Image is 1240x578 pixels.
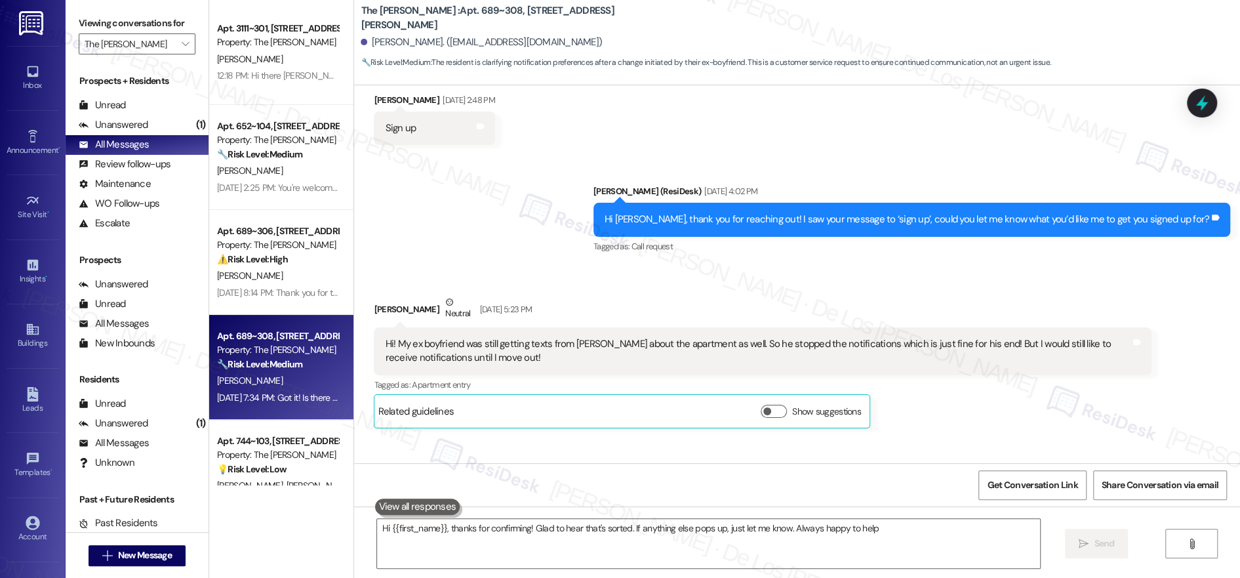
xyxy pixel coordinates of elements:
div: All Messages [79,436,149,450]
div: Neutral [443,295,473,323]
strong: 💡 Risk Level: Low [217,463,287,475]
div: All Messages [79,317,149,331]
button: New Message [89,545,186,566]
span: [PERSON_NAME] [217,270,283,281]
div: Unanswered [79,278,148,291]
div: 12:18 PM: Hi there [PERSON_NAME]! I just wanted to check in and ask if you are happy with your ho... [217,70,972,81]
div: [DATE] 2:25 PM: You're welcome! I heard back from the team, and they’ll be reaching out to the la... [217,182,764,194]
div: Unread [79,297,126,311]
span: • [50,466,52,475]
span: • [47,208,49,217]
div: Apt. 652~104, [STREET_ADDRESS][PERSON_NAME] [217,119,338,133]
span: Get Conversation Link [987,478,1077,492]
div: (1) [193,115,209,135]
div: [PERSON_NAME] [374,295,1151,327]
div: Prospects [66,253,209,267]
textarea: Hi {{first_name}}, thanks for confirming! Glad to hear that's sorted. If anything else pops up, j... [377,519,1040,568]
div: Sign up [385,121,416,135]
div: [PERSON_NAME] [374,93,494,112]
img: ResiDesk Logo [19,11,46,35]
div: Unread [79,397,126,411]
div: Maintenance [79,177,151,191]
i:  [1187,539,1197,549]
div: Hi! My ex boyfriend was still getting texts from [PERSON_NAME] about the apartment as well. So he... [385,337,1130,365]
div: Unanswered [79,118,148,132]
b: The [PERSON_NAME] : Apt. 689~308, [STREET_ADDRESS][PERSON_NAME] [361,4,623,32]
span: [PERSON_NAME] [287,480,352,491]
span: • [45,272,47,281]
span: Share Conversation via email [1102,478,1218,492]
div: Unknown [79,456,134,470]
span: [PERSON_NAME] [217,480,287,491]
a: Account [7,512,59,547]
span: Apartment entry [412,379,470,390]
input: All communities [85,33,174,54]
div: Review follow-ups [79,157,170,171]
div: Unread [79,98,126,112]
div: [DATE] 7:34 PM: Got it! Is there anything else I can assist you with [DATE]? [217,392,491,403]
div: Prospects + Residents [66,74,209,88]
div: [DATE] 4:02 PM [701,184,757,198]
div: Unanswered [79,417,148,430]
strong: 🔧 Risk Level: Medium [217,148,302,160]
a: Buildings [7,318,59,354]
strong: ⚠️ Risk Level: High [217,253,288,265]
div: Property: The [PERSON_NAME] [217,35,338,49]
div: Hi [PERSON_NAME], thank you for reaching out! I saw your message to ‘sign up’, could you let me k... [605,213,1209,226]
div: [PERSON_NAME]. ([EMAIL_ADDRESS][DOMAIN_NAME]) [361,35,602,49]
div: [PERSON_NAME] (ResiDesk) [593,184,1230,203]
button: Send [1065,529,1129,558]
button: Get Conversation Link [978,470,1086,500]
div: Apt. 744~103, [STREET_ADDRESS][PERSON_NAME] [217,434,338,448]
div: All Messages [79,138,149,152]
span: [PERSON_NAME] [217,165,283,176]
div: (1) [193,413,209,434]
div: Apt. 3111~301, [STREET_ADDRESS][PERSON_NAME] [217,22,338,35]
i:  [1079,539,1089,549]
div: Property: The [PERSON_NAME] [217,448,338,462]
div: Property: The [PERSON_NAME] [217,238,338,252]
span: • [58,144,60,153]
div: Apt. 689~306, [STREET_ADDRESS][PERSON_NAME] [217,224,338,238]
span: Send [1094,537,1114,550]
span: [PERSON_NAME] [217,375,283,386]
div: New Inbounds [79,337,155,350]
label: Show suggestions [792,405,861,419]
a: Templates • [7,447,59,483]
div: Escalate [79,217,130,230]
a: Site Visit • [7,190,59,225]
div: Past + Future Residents [66,493,209,506]
div: Apt. 689~308, [STREET_ADDRESS][PERSON_NAME] [217,329,338,343]
span: : The resident is clarifying notification preferences after a change initiated by their ex-boyfri... [361,56,1050,70]
strong: 🔧 Risk Level: Medium [217,358,302,370]
div: WO Follow-ups [79,197,159,211]
span: [PERSON_NAME] [217,53,283,65]
span: New Message [118,548,172,562]
div: Past Residents [79,516,158,530]
label: Viewing conversations for [79,13,195,33]
div: [DATE] 2:48 PM [439,93,495,107]
strong: 🔧 Risk Level: Medium [361,57,430,68]
div: Related guidelines [378,405,454,424]
div: Tagged as: [374,375,1151,394]
a: Insights • [7,254,59,289]
i:  [182,39,189,49]
div: Property: The [PERSON_NAME] [217,343,338,357]
div: Residents [66,373,209,386]
button: Share Conversation via email [1093,470,1227,500]
span: Call request [631,241,673,252]
div: [DATE] 5:23 PM [477,302,532,316]
div: Tagged as: [593,237,1230,256]
i:  [102,550,112,561]
a: Leads [7,383,59,419]
a: Inbox [7,60,59,96]
div: Property: The [PERSON_NAME] [217,133,338,147]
